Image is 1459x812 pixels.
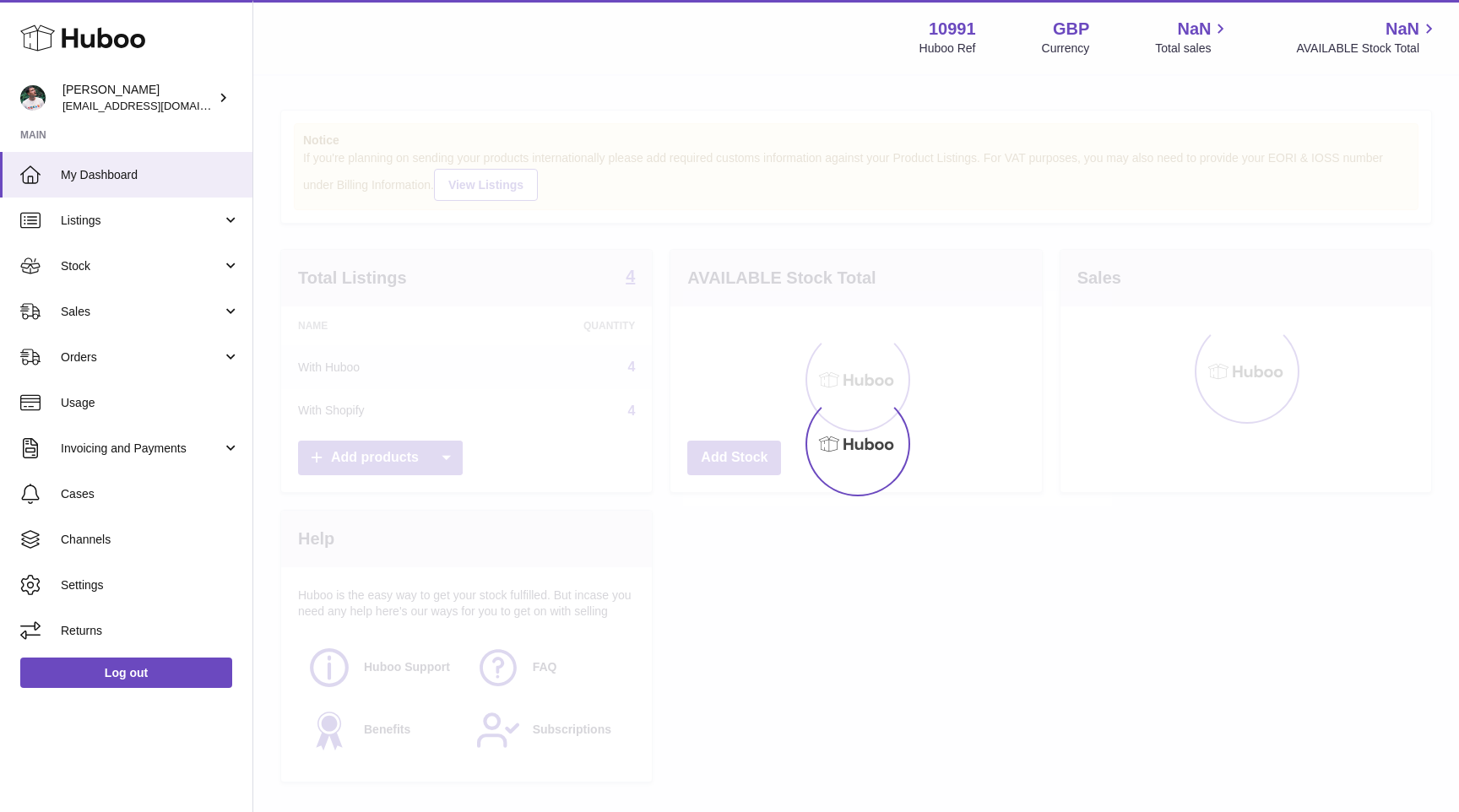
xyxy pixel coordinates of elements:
[1177,18,1211,41] span: NaN
[61,304,222,320] span: Sales
[61,167,240,183] span: My Dashboard
[20,85,46,111] img: timshieff@gmail.com
[929,18,976,41] strong: 10991
[1155,41,1230,57] span: Total sales
[1042,41,1090,57] div: Currency
[1053,18,1089,41] strong: GBP
[62,99,248,112] span: [EMAIL_ADDRESS][DOMAIN_NAME]
[20,658,232,688] a: Log out
[61,258,222,274] span: Stock
[919,41,976,57] div: Huboo Ref
[61,532,240,548] span: Channels
[61,486,240,502] span: Cases
[1296,18,1439,57] a: NaN AVAILABLE Stock Total
[61,213,222,229] span: Listings
[61,395,240,411] span: Usage
[1386,18,1419,41] span: NaN
[1296,41,1439,57] span: AVAILABLE Stock Total
[62,82,214,114] div: [PERSON_NAME]
[61,623,240,639] span: Returns
[61,577,240,593] span: Settings
[61,441,222,457] span: Invoicing and Payments
[61,349,222,365] span: Orders
[1155,18,1230,57] a: NaN Total sales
